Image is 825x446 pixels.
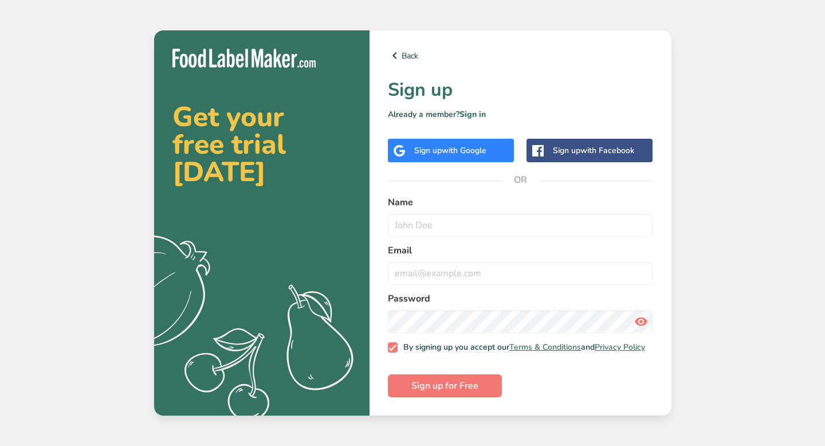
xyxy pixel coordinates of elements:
[414,144,486,157] div: Sign up
[388,76,653,104] h1: Sign up
[442,145,486,156] span: with Google
[509,342,581,353] a: Terms & Conditions
[459,109,486,120] a: Sign in
[595,342,645,353] a: Privacy Policy
[172,103,351,186] h2: Get your free trial [DATE]
[503,163,537,197] span: OR
[553,144,634,157] div: Sign up
[388,244,653,257] label: Email
[398,342,645,353] span: By signing up you accept our and
[411,379,478,393] span: Sign up for Free
[388,49,653,62] a: Back
[388,195,653,209] label: Name
[580,145,634,156] span: with Facebook
[388,108,653,120] p: Already a member?
[388,214,653,237] input: John Doe
[388,292,653,306] label: Password
[388,262,653,285] input: email@example.com
[388,374,502,397] button: Sign up for Free
[172,49,316,68] img: Food Label Maker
